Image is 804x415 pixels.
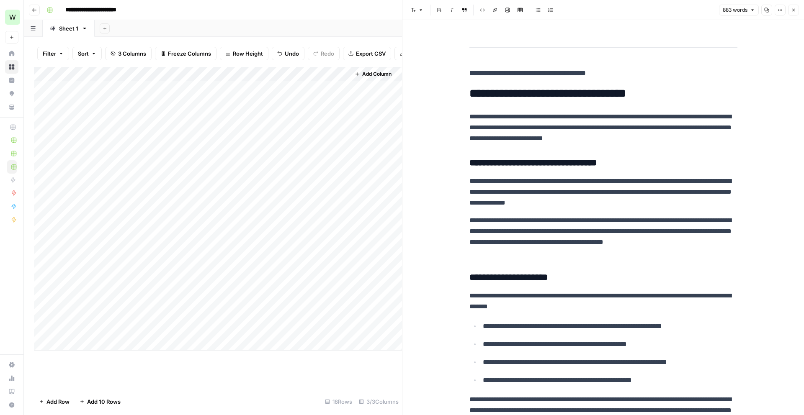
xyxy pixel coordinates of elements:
[322,395,356,408] div: 18 Rows
[5,371,18,385] a: Usage
[285,49,299,58] span: Undo
[5,74,18,87] a: Insights
[5,60,18,74] a: Browse
[78,49,89,58] span: Sort
[87,397,121,406] span: Add 10 Rows
[5,398,18,412] button: Help + Support
[72,47,102,60] button: Sort
[43,49,56,58] span: Filter
[233,49,263,58] span: Row Height
[351,69,395,79] button: Add Column
[34,395,75,408] button: Add Row
[75,395,126,408] button: Add 10 Rows
[5,385,18,398] a: Learning Hub
[321,49,334,58] span: Redo
[719,5,759,15] button: 883 words
[118,49,146,58] span: 3 Columns
[220,47,268,60] button: Row Height
[37,47,69,60] button: Filter
[168,49,211,58] span: Freeze Columns
[43,20,95,37] a: Sheet 1
[5,100,18,114] a: Your Data
[9,12,16,22] span: W
[356,395,402,408] div: 3/3 Columns
[272,47,304,60] button: Undo
[105,47,152,60] button: 3 Columns
[356,49,386,58] span: Export CSV
[5,7,18,28] button: Workspace: Workspace1
[5,87,18,100] a: Opportunities
[5,358,18,371] a: Settings
[308,47,340,60] button: Redo
[723,6,747,14] span: 883 words
[343,47,391,60] button: Export CSV
[5,47,18,60] a: Home
[155,47,216,60] button: Freeze Columns
[362,70,392,78] span: Add Column
[46,397,70,406] span: Add Row
[59,24,78,33] div: Sheet 1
